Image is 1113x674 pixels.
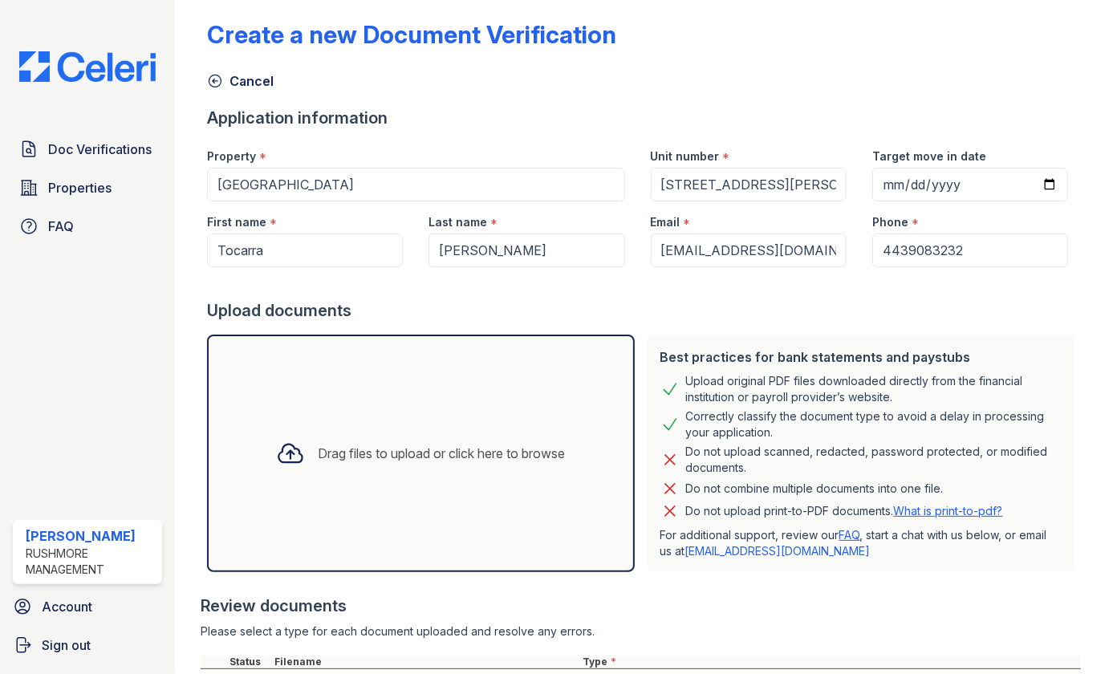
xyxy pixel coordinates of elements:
[48,140,152,159] span: Doc Verifications
[26,526,156,546] div: [PERSON_NAME]
[686,408,1062,441] div: Correctly classify the document type to avoid a delay in processing your application.
[207,148,256,164] label: Property
[872,214,908,230] label: Phone
[6,629,169,661] a: Sign out
[13,210,162,242] a: FAQ
[660,527,1062,559] p: For additional support, review our , start a chat with us below, or email us at
[429,214,487,230] label: Last name
[271,656,579,668] div: Filename
[872,148,986,164] label: Target move in date
[207,107,1081,129] div: Application information
[201,623,1081,639] div: Please select a type for each document uploaded and resolve any errors.
[48,217,74,236] span: FAQ
[201,595,1081,617] div: Review documents
[42,597,92,616] span: Account
[207,214,266,230] label: First name
[651,214,680,230] label: Email
[42,635,91,655] span: Sign out
[686,373,1062,405] div: Upload original PDF files downloaded directly from the financial institution or payroll provider’...
[207,299,1081,322] div: Upload documents
[6,51,169,82] img: CE_Logo_Blue-a8612792a0a2168367f1c8372b55b34899dd931a85d93a1a3d3e32e68fde9ad4.png
[318,444,565,463] div: Drag files to upload or click here to browse
[207,20,616,49] div: Create a new Document Verification
[685,544,871,558] a: [EMAIL_ADDRESS][DOMAIN_NAME]
[6,591,169,623] a: Account
[686,479,944,498] div: Do not combine multiple documents into one file.
[839,528,860,542] a: FAQ
[686,444,1062,476] div: Do not upload scanned, redacted, password protected, or modified documents.
[686,503,1003,519] p: Do not upload print-to-PDF documents.
[48,178,112,197] span: Properties
[579,656,1081,668] div: Type
[207,71,274,91] a: Cancel
[26,546,156,578] div: Rushmore Management
[13,172,162,204] a: Properties
[651,148,720,164] label: Unit number
[660,347,1062,367] div: Best practices for bank statements and paystubs
[13,133,162,165] a: Doc Verifications
[226,656,271,668] div: Status
[894,504,1003,518] a: What is print-to-pdf?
